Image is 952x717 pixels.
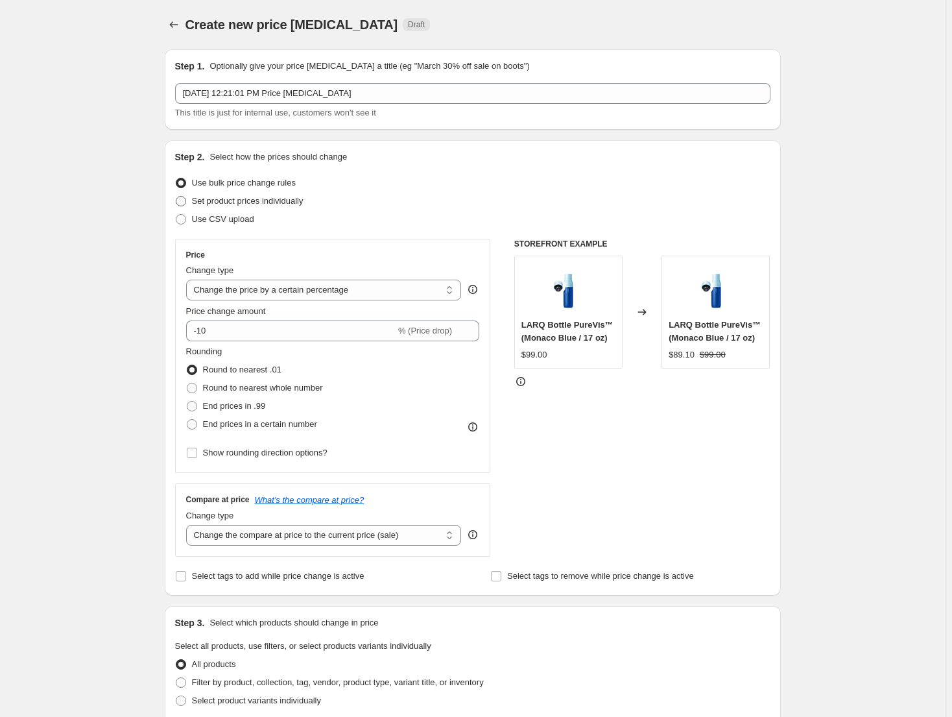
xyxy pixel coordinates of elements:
[700,348,726,361] strike: $99.00
[175,60,205,73] h2: Step 1.
[507,571,694,581] span: Select tags to remove while price change is active
[521,348,547,361] div: $99.00
[209,60,529,73] p: Optionally give your price [MEDICAL_DATA] a title (eg "March 30% off sale on boots")
[669,348,695,361] div: $89.10
[398,326,452,335] span: % (Price drop)
[203,365,281,374] span: Round to nearest .01
[408,19,425,30] span: Draft
[542,263,594,315] img: BDDG050A_80x.jpg
[186,511,234,520] span: Change type
[466,528,479,541] div: help
[255,495,364,505] button: What's the compare at price?
[175,83,770,104] input: 30% off holiday sale
[185,18,398,32] span: Create new price [MEDICAL_DATA]
[690,263,742,315] img: BDDG050A_80x.jpg
[192,178,296,188] span: Use bulk price change rules
[186,494,250,505] h3: Compare at price
[175,108,376,117] span: This title is just for internal use, customers won't see it
[165,16,183,34] button: Price change jobs
[192,196,303,206] span: Set product prices individually
[203,419,317,429] span: End prices in a certain number
[192,677,484,687] span: Filter by product, collection, tag, vendor, product type, variant title, or inventory
[203,448,327,457] span: Show rounding direction options?
[175,151,205,164] h2: Step 2.
[466,283,479,296] div: help
[186,306,266,316] span: Price change amount
[203,383,323,393] span: Round to nearest whole number
[175,616,205,629] h2: Step 3.
[186,250,205,260] h3: Price
[175,641,431,651] span: Select all products, use filters, or select products variants individually
[203,401,266,411] span: End prices in .99
[209,151,347,164] p: Select how the prices should change
[669,320,761,343] span: LARQ Bottle PureVis™ (Monaco Blue / 17 oz)
[192,214,254,224] span: Use CSV upload
[521,320,613,343] span: LARQ Bottle PureVis™ (Monaco Blue / 17 oz)
[192,696,321,705] span: Select product variants individually
[514,239,770,249] h6: STOREFRONT EXAMPLE
[186,346,222,356] span: Rounding
[192,571,364,581] span: Select tags to add while price change is active
[186,321,396,341] input: -15
[192,659,236,669] span: All products
[209,616,378,629] p: Select which products should change in price
[186,265,234,275] span: Change type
